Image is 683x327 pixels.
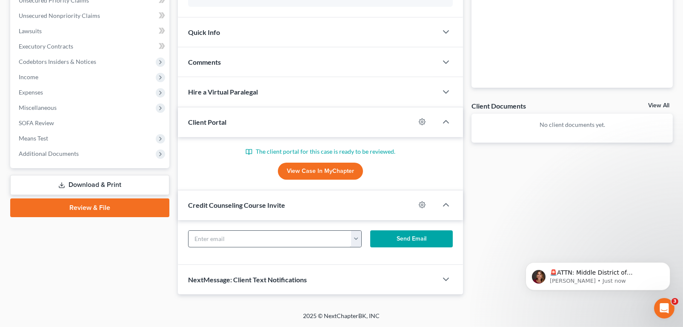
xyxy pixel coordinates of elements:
span: Credit Counseling Course Invite [188,201,285,209]
button: Send Email [370,230,453,247]
iframe: Intercom live chat [654,298,674,318]
a: Download & Print [10,175,169,195]
span: Comments [188,58,221,66]
span: Means Test [19,135,48,142]
a: View Case in MyChapter [278,163,363,180]
span: Executory Contracts [19,43,73,50]
span: Client Portal [188,118,226,126]
div: 2025 © NextChapterBK, INC [99,312,584,327]
input: Enter email [189,231,351,247]
iframe: Intercom notifications message [513,244,683,304]
span: Unsecured Nonpriority Claims [19,12,100,19]
span: Additional Documents [19,150,79,157]
a: View All [648,103,669,109]
a: SOFA Review [12,115,169,131]
span: Quick Info [188,28,220,36]
span: NextMessage: Client Text Notifications [188,275,307,284]
span: Hire a Virtual Paralegal [188,88,258,96]
a: Executory Contracts [12,39,169,54]
a: Lawsuits [12,23,169,39]
p: The client portal for this case is ready to be reviewed. [188,147,453,156]
a: Unsecured Nonpriority Claims [12,8,169,23]
span: Lawsuits [19,27,42,34]
span: Codebtors Insiders & Notices [19,58,96,65]
div: Client Documents [472,101,526,110]
span: SOFA Review [19,119,54,126]
span: Miscellaneous [19,104,57,111]
span: Expenses [19,89,43,96]
span: Income [19,73,38,80]
a: Review & File [10,198,169,217]
span: 3 [672,298,678,305]
p: No client documents yet. [478,120,666,129]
